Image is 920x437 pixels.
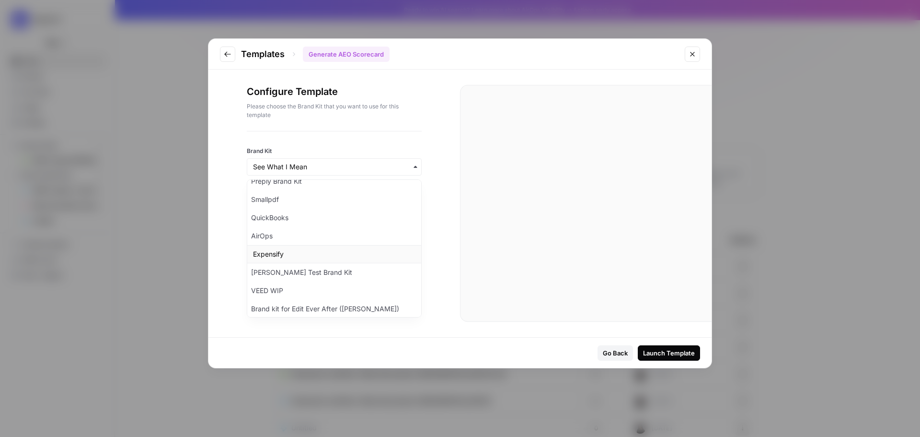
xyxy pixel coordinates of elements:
div: Templates [241,47,390,62]
button: Close modal [685,47,700,62]
div: Expensify [247,245,421,263]
div: Configure Template [247,85,422,131]
button: Launch Template [638,345,700,361]
p: Please choose the Brand Kit that you want to use for this template [247,102,422,119]
div: Generate AEO Scorecard [303,47,390,62]
button: Go to previous step [220,47,235,62]
div: Go Back [603,348,628,358]
div: Brand kit for Edit Ever After ([PERSON_NAME]) [247,300,421,318]
button: Go Back [598,345,633,361]
div: VEED WIP [247,282,421,300]
div: QuickBooks [247,209,421,227]
input: See What I Mean [253,162,415,172]
div: Smallpdf [247,190,421,209]
label: Brand Kit [247,147,422,155]
div: Launch Template [643,348,695,358]
div: Preply Brand Kit [247,172,421,190]
div: [PERSON_NAME] Test Brand Kit [247,263,421,282]
div: AirOps [247,227,421,245]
